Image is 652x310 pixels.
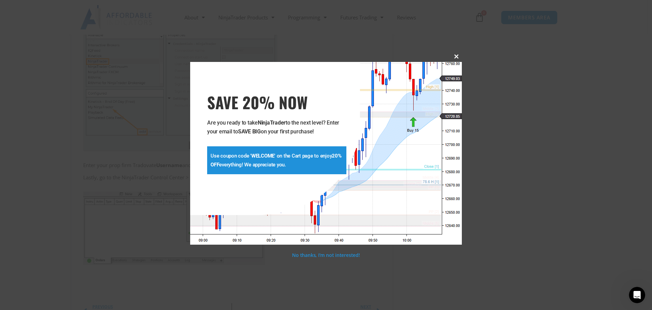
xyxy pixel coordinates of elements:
[207,118,346,136] p: Are you ready to take to the next level? Enter your email to on your first purchase!
[292,252,360,258] a: No thanks, I’m not interested!
[207,93,346,112] span: SAVE 20% NOW
[211,153,342,168] strong: 20% OFF
[629,287,645,303] iframe: Intercom live chat
[258,119,286,126] strong: NinjaTrader
[251,153,274,159] strong: WELCOME
[211,151,343,169] p: Use coupon code ' ' on the Cart page to enjoy everything! We appreciate you.
[238,128,261,135] strong: SAVE BIG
